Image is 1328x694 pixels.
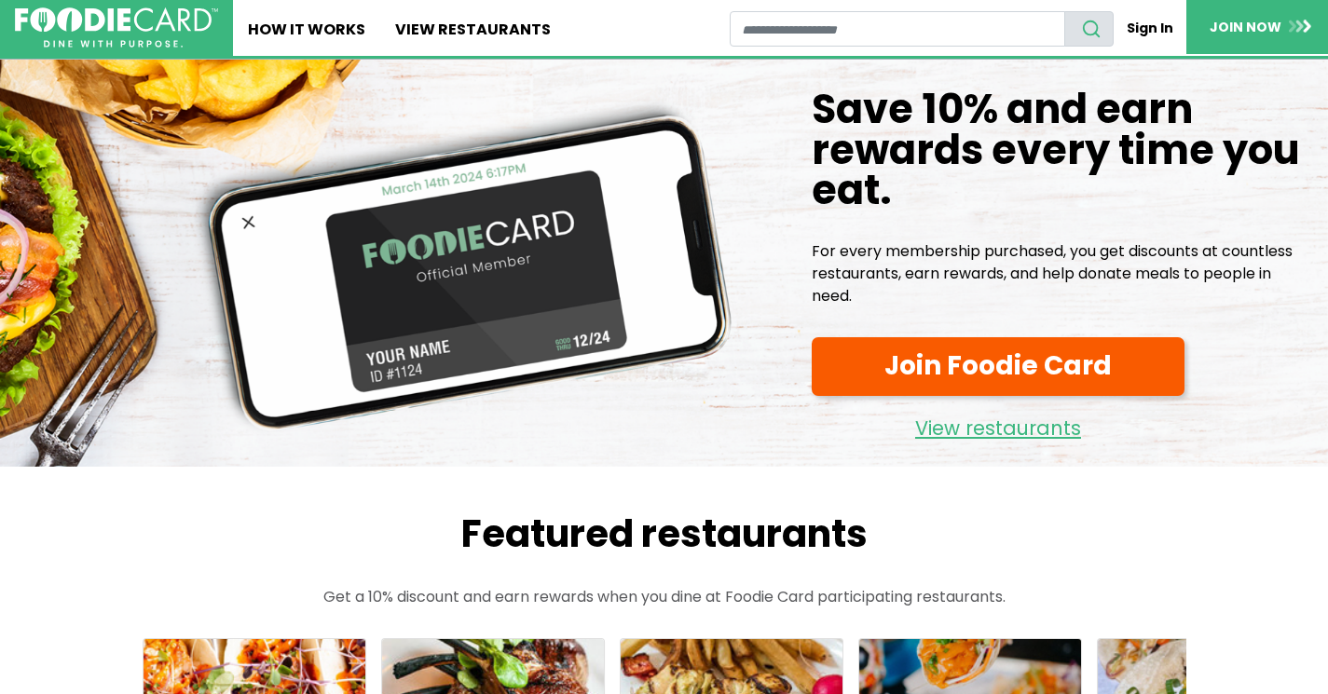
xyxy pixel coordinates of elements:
p: Get a 10% discount and earn rewards when you dine at Foodie Card participating restaurants. [105,586,1224,608]
a: View restaurants [812,403,1184,444]
input: restaurant search [730,11,1065,47]
a: Sign In [1114,11,1186,46]
img: FoodieCard; Eat, Drink, Save, Donate [15,7,218,48]
a: Join Foodie Card [812,337,1184,396]
p: For every membership purchased, you get discounts at countless restaurants, earn rewards, and hel... [812,240,1313,307]
button: search [1064,11,1114,47]
h2: Featured restaurants [105,511,1224,556]
h1: Save 10% and earn rewards every time you eat. [812,89,1313,211]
